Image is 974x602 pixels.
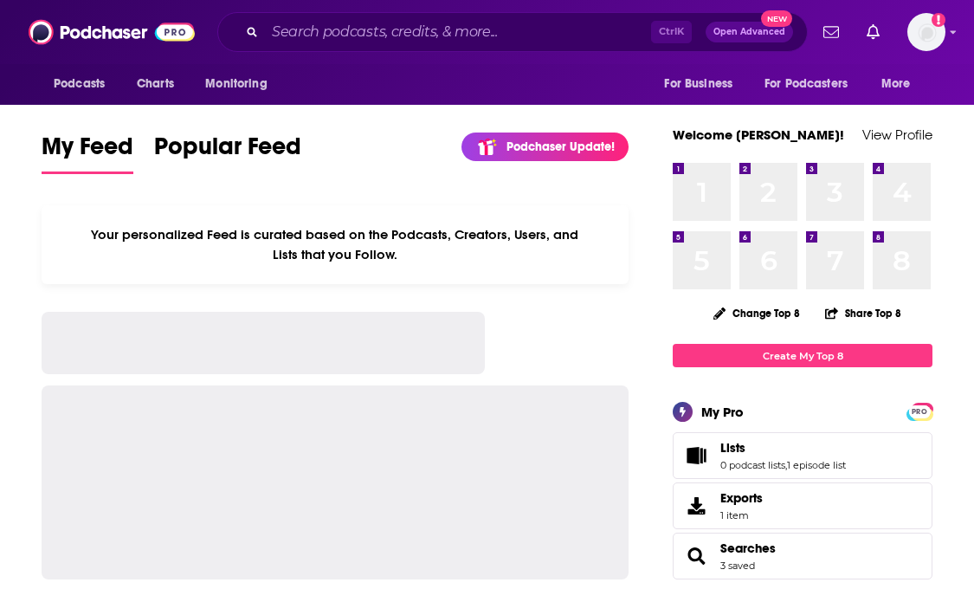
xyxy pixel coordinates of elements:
[862,126,932,143] a: View Profile
[720,490,763,506] span: Exports
[265,18,651,46] input: Search podcasts, credits, & more...
[703,302,810,324] button: Change Top 8
[907,13,945,51] button: Show profile menu
[785,459,787,471] span: ,
[720,509,763,521] span: 1 item
[761,10,792,27] span: New
[217,12,808,52] div: Search podcasts, credits, & more...
[720,560,755,572] a: 3 saved
[126,68,184,100] a: Charts
[673,432,932,479] span: Lists
[679,443,713,468] a: Lists
[787,459,846,471] a: 1 episode list
[720,440,745,456] span: Lists
[720,541,776,556] a: Searches
[673,344,932,367] a: Create My Top 8
[42,68,127,100] button: open menu
[720,459,785,471] a: 0 podcast lists
[701,404,744,420] div: My Pro
[909,405,930,418] span: PRO
[506,139,615,154] p: Podchaser Update!
[193,68,289,100] button: open menu
[869,68,932,100] button: open menu
[909,405,930,418] a: PRO
[673,126,844,143] a: Welcome [PERSON_NAME]!
[29,16,195,49] img: Podchaser - Follow, Share and Rate Podcasts
[42,132,133,174] a: My Feed
[764,72,848,96] span: For Podcasters
[881,72,911,96] span: More
[137,72,174,96] span: Charts
[42,132,133,172] span: My Feed
[907,13,945,51] span: Logged in as Ashley_Beenen
[713,28,785,36] span: Open Advanced
[679,494,713,518] span: Exports
[652,68,754,100] button: open menu
[154,132,301,172] span: Popular Feed
[673,533,932,579] span: Searches
[753,68,873,100] button: open menu
[651,21,692,43] span: Ctrl K
[664,72,732,96] span: For Business
[907,13,945,51] img: User Profile
[720,440,846,456] a: Lists
[42,205,629,284] div: Your personalized Feed is curated based on the Podcasts, Creators, Users, and Lists that you Follow.
[824,296,902,330] button: Share Top 8
[673,482,932,529] a: Exports
[816,17,846,47] a: Show notifications dropdown
[706,22,793,42] button: Open AdvancedNew
[205,72,267,96] span: Monitoring
[860,17,887,47] a: Show notifications dropdown
[54,72,105,96] span: Podcasts
[154,132,301,174] a: Popular Feed
[679,544,713,568] a: Searches
[932,13,945,27] svg: Add a profile image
